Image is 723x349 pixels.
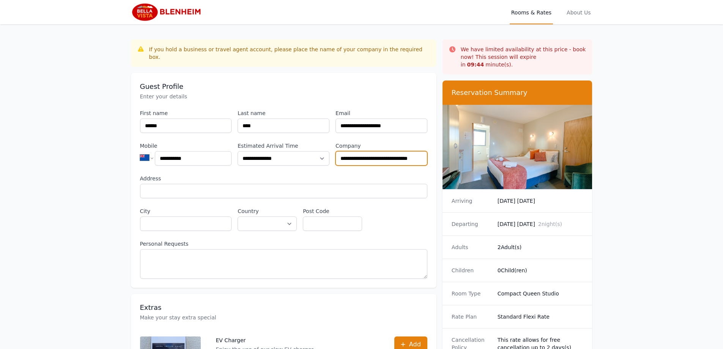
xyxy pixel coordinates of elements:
dt: Rate Plan [452,313,491,321]
h3: Reservation Summary [452,88,583,97]
dd: [DATE] [DATE] [498,220,583,228]
p: Make your stay extra special [140,314,427,321]
dt: Room Type [452,290,491,297]
label: Mobile [140,142,232,150]
div: If you hold a business or travel agent account, please place the name of your company in the requ... [149,46,430,61]
img: Compact Queen Studio [443,105,592,189]
dd: Standard Flexi Rate [498,313,583,321]
label: Estimated Arrival Time [238,142,329,150]
h3: Guest Profile [140,82,427,91]
dt: Adults [452,243,491,251]
dd: Compact Queen Studio [498,290,583,297]
label: Country [238,207,297,215]
label: Company [336,142,427,150]
img: Bella Vista Blenheim [131,3,204,21]
h3: Extras [140,303,427,312]
label: Address [140,175,427,182]
label: Last name [238,109,329,117]
dt: Children [452,267,491,274]
p: We have limited availability at this price - book now! This session will expire in minute(s). [461,46,586,68]
p: EV Charger [216,336,315,344]
dt: Arriving [452,197,491,205]
span: Add [409,340,421,349]
dd: 0 Child(ren) [498,267,583,274]
label: Post Code [303,207,362,215]
label: Email [336,109,427,117]
strong: 09 : 44 [467,62,484,68]
dd: 2 Adult(s) [498,243,583,251]
span: 2 night(s) [538,221,562,227]
p: Enter your details [140,93,427,100]
dt: Departing [452,220,491,228]
label: City [140,207,232,215]
label: First name [140,109,232,117]
label: Personal Requests [140,240,427,248]
dd: [DATE] [DATE] [498,197,583,205]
